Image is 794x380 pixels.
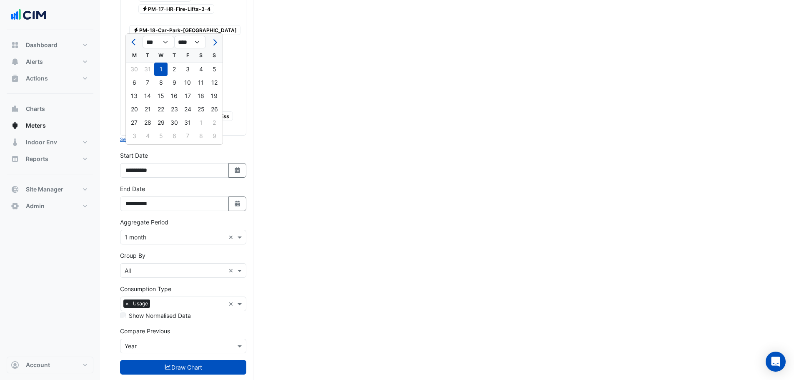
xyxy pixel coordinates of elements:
div: 22 [154,103,168,116]
app-icon: Reports [11,155,19,163]
div: Monday, December 30, 2024 [128,63,141,76]
fa-icon: Select Date [234,167,241,174]
label: Group By [120,251,145,260]
div: Saturday, January 11, 2025 [194,76,208,89]
div: Sunday, January 12, 2025 [208,76,221,89]
div: Monday, February 3, 2025 [128,129,141,143]
div: 15 [154,89,168,103]
div: Monday, January 13, 2025 [128,89,141,103]
app-icon: Charts [11,105,19,113]
div: 13 [128,89,141,103]
div: 6 [168,129,181,143]
div: 2 [208,116,221,129]
div: Thursday, January 9, 2025 [168,76,181,89]
div: 29 [154,116,168,129]
div: 12 [208,76,221,89]
div: 8 [154,76,168,89]
label: Aggregate Period [120,218,168,226]
button: Admin [7,198,93,214]
div: 26 [208,103,221,116]
label: Compare Previous [120,327,170,335]
div: 2 [168,63,181,76]
div: Sunday, January 19, 2025 [208,89,221,103]
div: 5 [154,129,168,143]
div: 31 [141,63,154,76]
div: Friday, February 7, 2025 [181,129,194,143]
div: Sunday, January 26, 2025 [208,103,221,116]
div: F [181,49,194,62]
app-icon: Meters [11,121,19,130]
div: Saturday, January 4, 2025 [194,63,208,76]
div: 7 [141,76,154,89]
span: Clear [228,299,235,308]
div: S [208,49,221,62]
div: 3 [181,63,194,76]
button: Site Manager [7,181,93,198]
button: Previous month [129,35,139,49]
span: PM-17-HR-Fire-Lifts-3-4 [138,4,215,14]
div: Friday, January 10, 2025 [181,76,194,89]
div: Thursday, January 2, 2025 [168,63,181,76]
div: 10 [181,76,194,89]
div: M [128,49,141,62]
div: Saturday, January 18, 2025 [194,89,208,103]
div: Tuesday, January 7, 2025 [141,76,154,89]
div: T [141,49,154,62]
div: 11 [194,76,208,89]
fa-icon: Select Date [234,200,241,207]
div: 31 [181,116,194,129]
span: Charts [26,105,45,113]
div: Saturday, January 25, 2025 [194,103,208,116]
label: Show Normalised Data [129,311,191,320]
span: Reports [26,155,48,163]
app-icon: Dashboard [11,41,19,49]
span: Dashboard [26,41,58,49]
button: Actions [7,70,93,87]
span: Usage [131,299,150,308]
div: Wednesday, January 15, 2025 [154,89,168,103]
div: Friday, January 24, 2025 [181,103,194,116]
div: Friday, January 31, 2025 [181,116,194,129]
span: Clear [228,233,235,242]
button: Meters [7,117,93,134]
app-icon: Alerts [11,58,19,66]
div: 7 [181,129,194,143]
div: Tuesday, February 4, 2025 [141,129,154,143]
div: Monday, January 20, 2025 [128,103,141,116]
div: Friday, January 17, 2025 [181,89,194,103]
fa-icon: Electricity [142,6,148,12]
label: End Date [120,184,145,193]
div: 1 [154,63,168,76]
div: 24 [181,103,194,116]
span: Indoor Env [26,138,57,146]
div: 5 [208,63,221,76]
div: 20 [128,103,141,116]
span: Admin [26,202,45,210]
div: 28 [141,116,154,129]
button: Next month [209,35,219,49]
span: PM-18-Car-Park-[GEOGRAPHIC_DATA] [129,25,240,35]
app-icon: Indoor Env [11,138,19,146]
div: Thursday, February 6, 2025 [168,129,181,143]
div: Saturday, February 8, 2025 [194,129,208,143]
div: 25 [194,103,208,116]
div: 17 [181,89,194,103]
div: Tuesday, January 14, 2025 [141,89,154,103]
div: Sunday, January 5, 2025 [208,63,221,76]
div: 14 [141,89,154,103]
div: W [154,49,168,62]
div: 27 [128,116,141,129]
app-icon: Site Manager [11,185,19,194]
div: Wednesday, January 29, 2025 [154,116,168,129]
div: Tuesday, January 28, 2025 [141,116,154,129]
div: T [168,49,181,62]
select: Select month [143,36,174,48]
div: Wednesday, January 22, 2025 [154,103,168,116]
div: Monday, January 6, 2025 [128,76,141,89]
span: Clear [228,266,235,275]
div: 23 [168,103,181,116]
span: Alerts [26,58,43,66]
div: 8 [194,129,208,143]
div: Wednesday, January 8, 2025 [154,76,168,89]
span: Meters [26,121,46,130]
